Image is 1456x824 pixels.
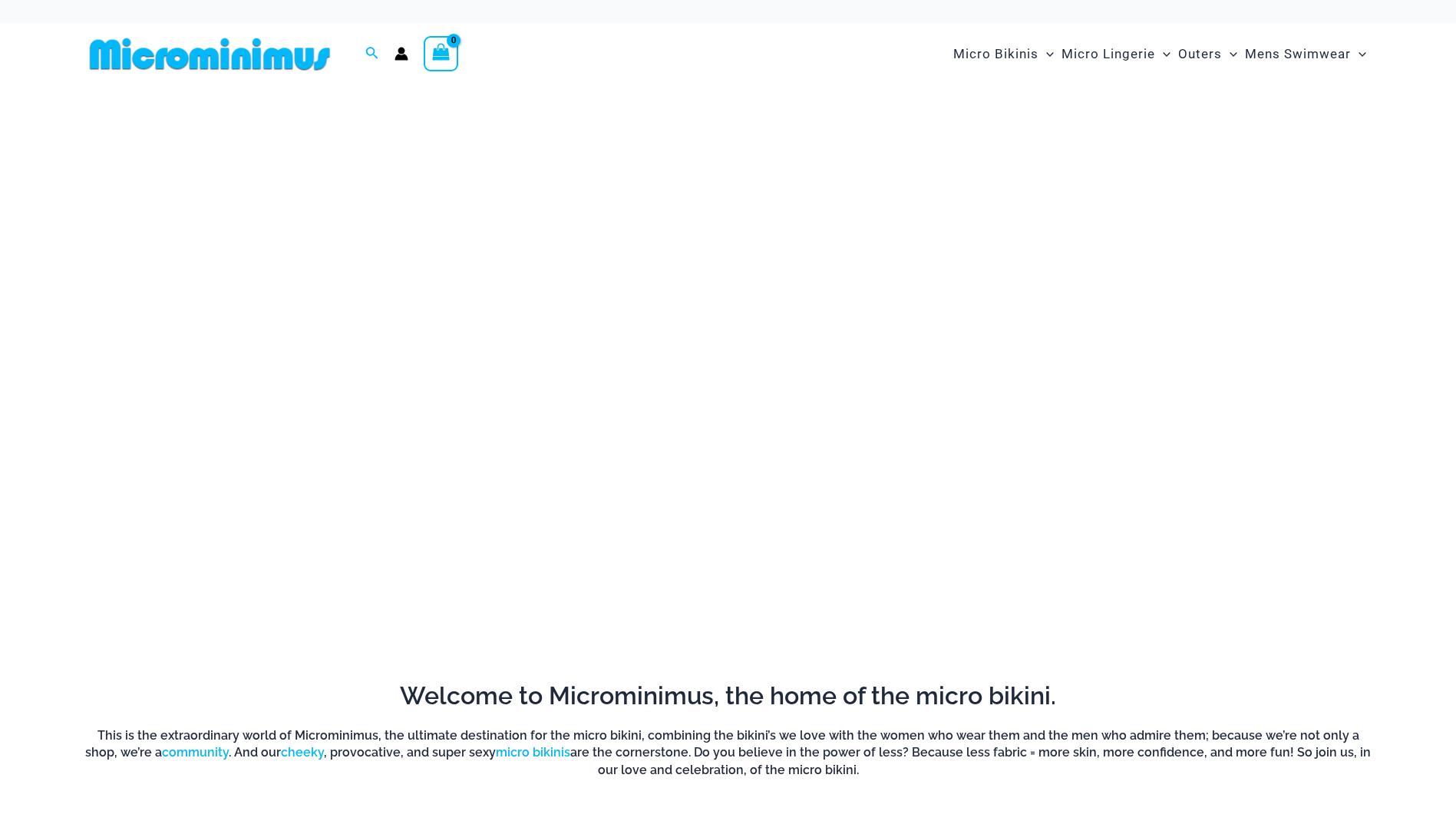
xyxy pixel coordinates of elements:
[84,680,1373,712] h2: Welcome to Microminimus, the home of the micro bikini.
[84,727,1373,779] h6: This is the extraordinary world of Microminimus, the ultimate destination for the micro bikini, c...
[953,35,1038,74] span: Micro Bikinis
[1351,35,1366,74] span: Menu Toggle
[1061,35,1155,74] span: Micro Lingerie
[1038,35,1054,74] span: Menu Toggle
[947,28,1373,80] nav: Site Navigation
[281,745,324,760] a: cheeky
[949,31,1058,77] a: Micro BikinisMenu ToggleMenu Toggle
[1178,35,1222,74] span: Outers
[1222,35,1237,74] span: Menu Toggle
[1058,31,1174,77] a: Micro LingerieMenu ToggleMenu Toggle
[1245,35,1351,74] span: Mens Swimwear
[395,47,408,61] a: Account icon link
[365,44,379,64] a: Search icon link
[424,36,459,71] a: View Shopping Cart, empty
[496,745,570,760] a: micro bikinis
[162,745,229,760] a: community
[84,37,336,71] img: MM SHOP LOGO FLAT
[1155,35,1170,74] span: Menu Toggle
[1174,31,1241,77] a: OutersMenu ToggleMenu Toggle
[1241,31,1370,77] a: Mens SwimwearMenu ToggleMenu Toggle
